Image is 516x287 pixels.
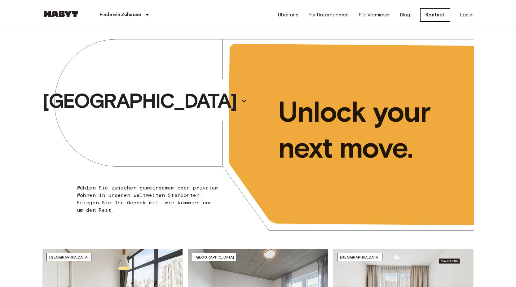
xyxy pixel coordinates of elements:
[99,11,141,19] p: Finde ein Zuhause
[460,11,474,19] a: Log in
[340,255,380,259] span: [GEOGRAPHIC_DATA]
[49,255,89,259] span: [GEOGRAPHIC_DATA]
[278,11,298,19] a: Über uns
[42,89,236,113] p: [GEOGRAPHIC_DATA]
[77,184,219,214] p: Wählen Sie zwischen gemeinsamem oder privatem Wohnen in unseren weltweiten Standorten. Bringen Si...
[359,11,390,19] a: Für Vermieter
[42,11,80,17] img: Habyt
[40,87,250,115] button: [GEOGRAPHIC_DATA]
[308,11,349,19] a: Für Unternehmen
[278,94,464,166] p: Unlock your next move.
[420,8,450,21] a: Kontakt
[400,11,410,19] a: Blog
[195,255,234,259] span: [GEOGRAPHIC_DATA]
